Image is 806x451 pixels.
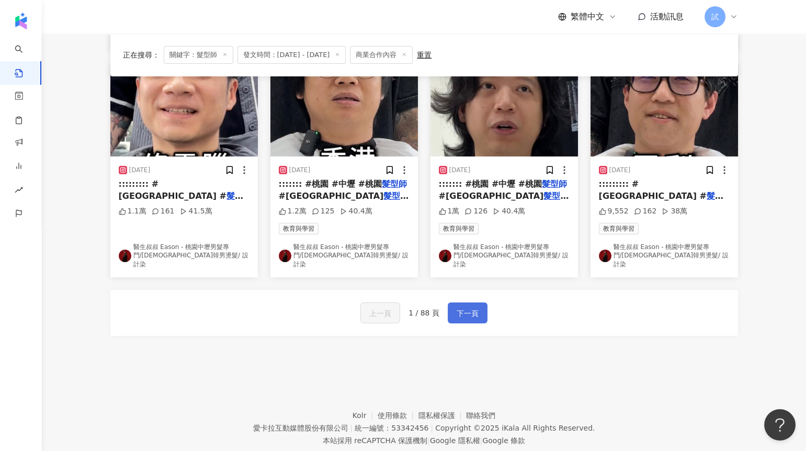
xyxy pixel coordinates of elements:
mark: 髮型師 [382,179,407,189]
span: 正在搜尋 ： [123,51,160,59]
button: 上一頁 [360,302,400,323]
div: 40.4萬 [493,206,525,217]
span: 1 / 88 頁 [408,309,439,317]
div: 1萬 [439,206,460,217]
button: 商業合作 [430,63,578,156]
div: 161 [152,206,175,217]
div: [DATE] [129,166,151,175]
button: 商業合作 [591,63,738,156]
mark: 髮型師 [119,191,243,212]
span: #[GEOGRAPHIC_DATA] [439,191,544,201]
img: post-image [270,63,418,156]
div: 125 [312,206,335,217]
a: KOL Avatar醫生叔叔 Eason - 桃園中壢男髮專門/[DEMOGRAPHIC_DATA]韓男燙髮/ 設計染 [439,243,570,269]
img: KOL Avatar [119,250,131,262]
button: 商業合作 [270,63,418,156]
span: 下一頁 [457,307,479,320]
div: 1.2萬 [279,206,306,217]
img: KOL Avatar [599,250,611,262]
img: KOL Avatar [279,250,291,262]
a: iKala [502,424,519,432]
img: post-image [110,63,258,156]
div: 40.4萬 [340,206,372,217]
mark: 髮型師 [542,179,567,189]
a: KOL Avatar醫生叔叔 Eason - 桃園中壢男髮專門/[DEMOGRAPHIC_DATA]韓男燙髮/ 設計染 [279,243,410,269]
span: 教育與學習 [599,223,639,234]
iframe: Help Scout Beacon - Open [764,409,796,441]
div: 162 [634,206,657,217]
img: logo icon [13,13,29,29]
a: 使用條款 [378,411,418,420]
div: Copyright © 2025 All Rights Reserved. [435,424,595,432]
span: 關鍵字：髮型師 [164,46,233,64]
div: [DATE] [449,166,471,175]
div: 重置 [417,51,432,59]
span: 教育與學習 [439,223,479,234]
a: 隱私權保護 [418,411,467,420]
div: 41.5萬 [180,206,212,217]
span: 繁體中文 [571,11,604,22]
div: 統一編號：53342456 [355,424,428,432]
div: 9,552 [599,206,629,217]
a: Kolr [353,411,378,420]
a: Google 條款 [482,436,525,445]
span: | [427,436,430,445]
mark: 髮型師 [543,191,569,201]
div: [DATE] [609,166,631,175]
a: Google 隱私權 [430,436,480,445]
div: 愛卡拉互動媒體股份有限公司 [253,424,348,432]
span: #[GEOGRAPHIC_DATA] [279,191,384,201]
div: 126 [464,206,487,217]
div: 38萬 [662,206,687,217]
div: [DATE] [289,166,311,175]
span: 本站採用 reCAPTCHA 保護機制 [323,434,525,447]
img: post-image [430,63,578,156]
span: 商業合作內容 [350,46,413,64]
img: post-image [591,63,738,156]
span: 試 [711,11,719,22]
div: 1.1萬 [119,206,146,217]
button: 下一頁 [448,302,487,323]
a: 聯絡我們 [466,411,495,420]
mark: 髮型師 [383,191,408,201]
a: KOL Avatar醫生叔叔 Eason - 桃園中壢男髮專門/[DEMOGRAPHIC_DATA]韓男燙髮/ 設計染 [119,243,249,269]
span: | [480,436,483,445]
a: search [15,38,36,78]
button: 商業合作 [110,63,258,156]
span: ::::::::: #[GEOGRAPHIC_DATA] # [599,179,707,200]
a: KOL Avatar醫生叔叔 Eason - 桃園中壢男髮專門/[DEMOGRAPHIC_DATA]韓男燙髮/ 設計染 [599,243,730,269]
span: 活動訊息 [650,12,684,21]
img: KOL Avatar [439,250,451,262]
span: | [430,424,433,432]
mark: 髮型師 [599,191,723,212]
span: ::::::: #桃園 #中壢 #桃園 [439,179,542,189]
span: rise [15,179,23,203]
span: ::::::::: #[GEOGRAPHIC_DATA] # [119,179,226,200]
span: 教育與學習 [279,223,319,234]
span: ::::::: #桃園 #中壢 #桃園 [279,179,382,189]
span: | [350,424,353,432]
span: 發文時間：[DATE] - [DATE] [237,46,346,64]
